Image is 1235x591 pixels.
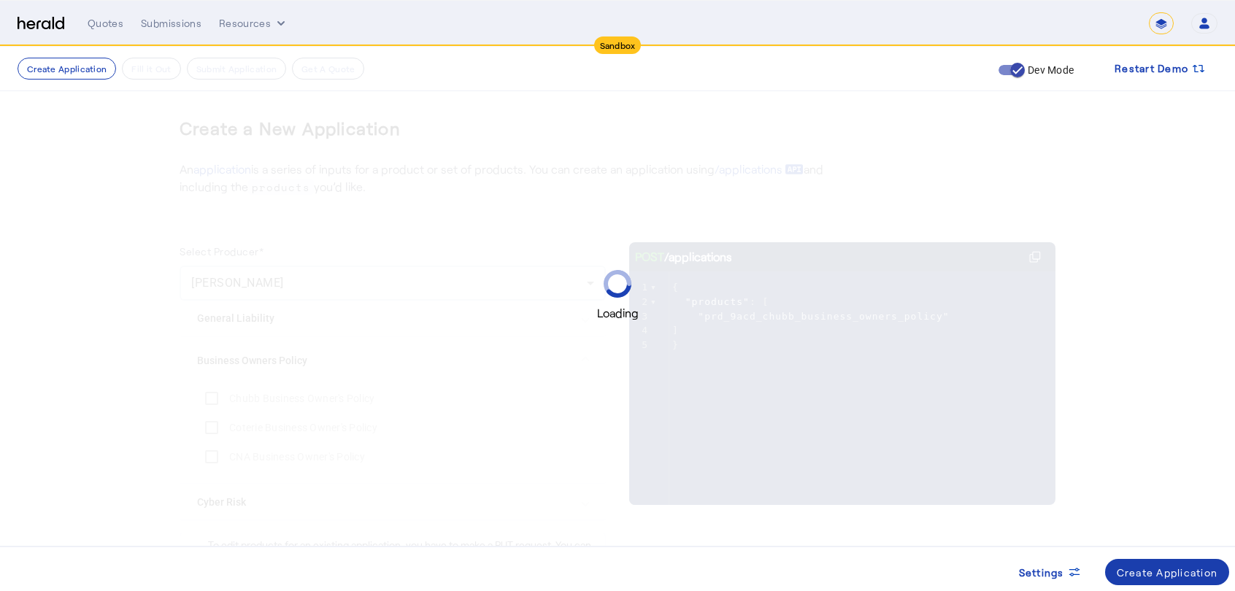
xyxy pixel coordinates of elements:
div: Quotes [88,16,123,31]
button: Fill it Out [122,58,180,80]
img: Herald Logo [18,17,64,31]
label: Dev Mode [1025,63,1074,77]
span: Restart Demo [1115,60,1188,77]
div: Create Application [1117,565,1218,580]
button: Resources dropdown menu [219,16,288,31]
button: Create Application [1105,559,1230,585]
button: Restart Demo [1103,55,1217,82]
div: Sandbox [594,36,642,54]
button: Submit Application [187,58,286,80]
button: Get A Quote [292,58,364,80]
button: Create Application [18,58,116,80]
span: Settings [1019,565,1064,580]
button: Settings [1007,559,1093,585]
div: Submissions [141,16,201,31]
